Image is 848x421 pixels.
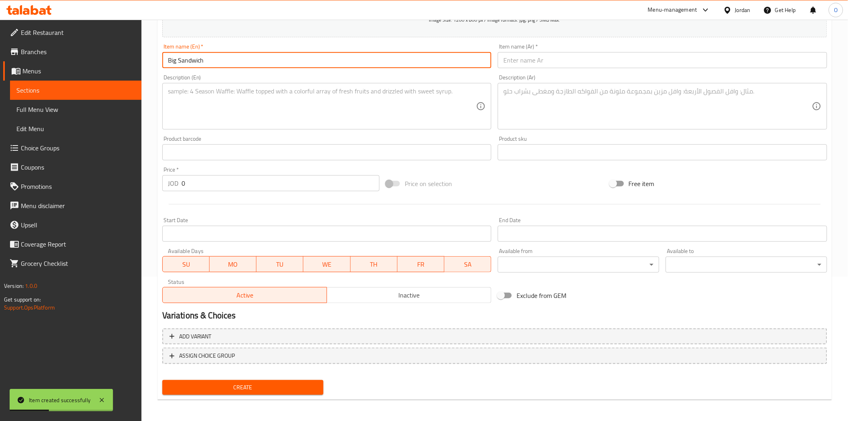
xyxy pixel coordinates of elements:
span: SA [448,259,488,270]
a: Edit Menu [10,119,141,138]
input: Enter name En [162,52,492,68]
a: Full Menu View [10,100,141,119]
span: SU [166,259,206,270]
div: Menu-management [648,5,697,15]
a: Menus [3,61,141,81]
span: Sections [16,85,135,95]
span: Add variant [179,332,212,342]
input: Please enter product sku [498,144,827,160]
span: Free item [629,179,654,188]
span: Menus [22,66,135,76]
span: Grocery Checklist [21,259,135,268]
button: TU [256,256,303,272]
span: Full Menu View [16,105,135,114]
span: Get support on: [4,294,41,305]
span: Create [169,383,317,393]
a: Promotions [3,177,141,196]
span: Version: [4,281,24,291]
span: Edit Menu [16,124,135,134]
span: Coverage Report [21,239,135,249]
span: Price on selection [405,179,452,188]
a: Edit Restaurant [3,23,141,42]
button: ASSIGN CHOICE GROUP [162,348,827,364]
button: FR [398,256,444,272]
button: TH [351,256,398,272]
span: Edit Restaurant [21,28,135,37]
p: JOD [168,178,178,188]
div: Item created successfully [29,396,91,405]
input: Please enter product barcode [162,144,492,160]
input: Enter name Ar [498,52,827,68]
span: Branches [21,47,135,57]
span: O [834,6,838,14]
button: MO [210,256,256,272]
a: Branches [3,42,141,61]
span: Choice Groups [21,143,135,153]
button: SA [444,256,491,272]
span: Exclude from GEM [517,291,566,300]
button: Add variant [162,328,827,345]
span: Inactive [330,289,488,301]
a: Grocery Checklist [3,254,141,273]
a: Choice Groups [3,138,141,158]
span: FR [401,259,441,270]
span: ASSIGN CHOICE GROUP [179,351,235,361]
div: Jordan [735,6,751,14]
div: ​ [498,257,659,273]
h2: Variations & Choices [162,310,827,322]
a: Upsell [3,215,141,235]
button: Active [162,287,327,303]
a: Coverage Report [3,235,141,254]
span: Active [166,289,324,301]
span: MO [213,259,253,270]
span: Menu disclaimer [21,201,135,210]
button: WE [303,256,350,272]
a: Coupons [3,158,141,177]
a: Sections [10,81,141,100]
span: Coupons [21,162,135,172]
span: 1.0.0 [25,281,37,291]
a: Support.OpsPlatform [4,302,55,313]
a: Menu disclaimer [3,196,141,215]
div: ​ [666,257,827,273]
input: Please enter price [182,175,380,191]
button: SU [162,256,210,272]
span: Upsell [21,220,135,230]
button: Inactive [327,287,491,303]
span: Promotions [21,182,135,191]
button: Create [162,380,324,395]
span: WE [307,259,347,270]
span: TU [260,259,300,270]
span: TH [354,259,394,270]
